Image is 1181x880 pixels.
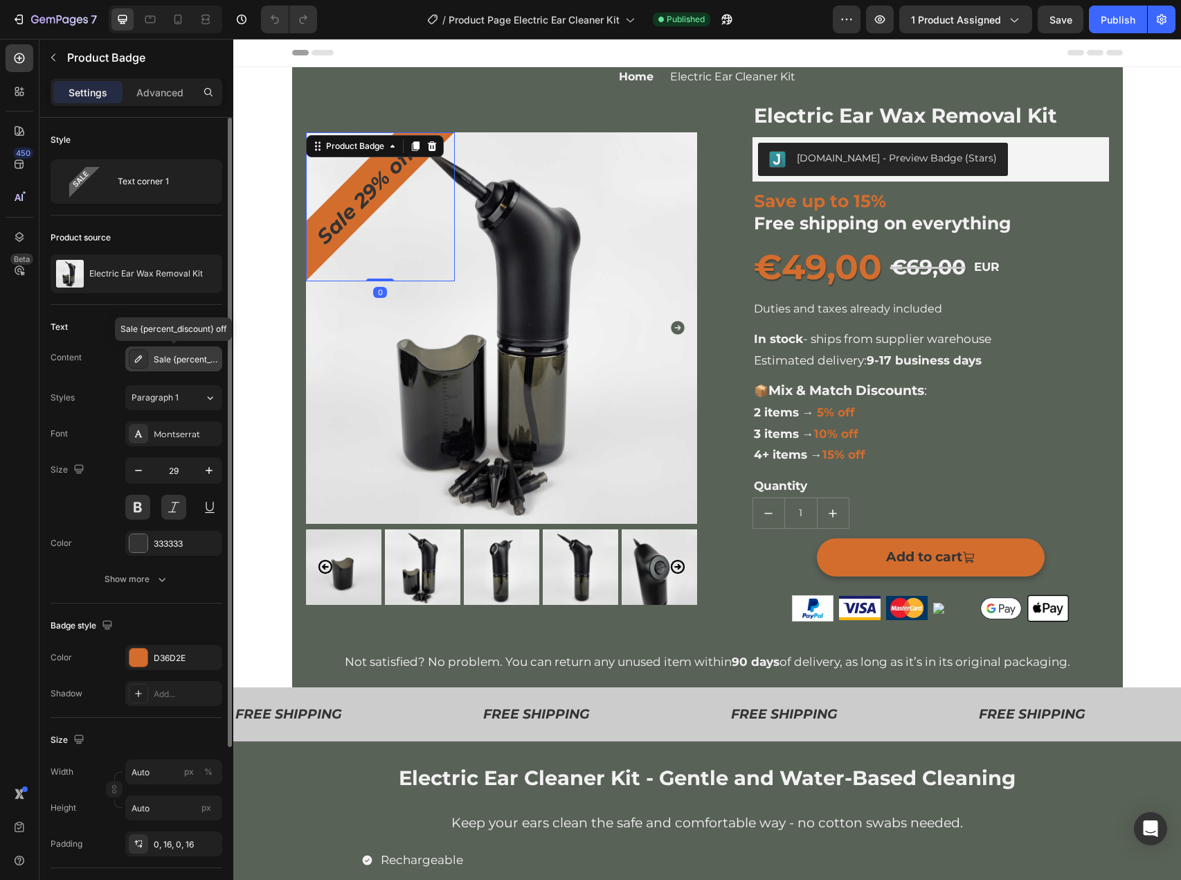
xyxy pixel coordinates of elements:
[95,776,854,793] p: Keep your ears clean the safe and comfortable way - no cotton swabs needed.
[51,766,73,778] label: Width
[1134,812,1167,845] div: Open Intercom Messenger
[581,388,625,402] strong: 10% off
[747,558,788,581] img: Google_pay_logo.png
[105,572,169,586] div: Show more
[51,321,68,333] div: Text
[436,281,453,297] button: Carousel Next Arrow
[51,428,68,440] div: Font
[51,231,111,244] div: Product source
[6,6,103,33] button: 7
[56,260,84,288] img: product feature img
[521,152,653,173] span: Save up to 15%
[309,491,384,566] img: Side view of electric ear wax cleaner with water tank and spray nozzle.jpg
[653,507,729,530] div: Add to cart
[519,62,876,91] h2: Electric Ear Wax Removal Kit
[154,428,219,441] div: Montserrat
[449,12,620,27] span: Product Page Electric Ear Cleaner Kit
[564,112,764,127] div: [DOMAIN_NAME] - Preview Badge (Stars)
[521,342,874,363] p: 📦
[51,651,72,664] div: Color
[13,148,33,159] div: 450
[436,520,453,536] button: Carousel Next Arrow
[51,687,82,700] div: Shadow
[51,731,87,750] div: Size
[261,6,317,33] div: Undo/Redo
[51,838,82,850] div: Padding
[519,204,650,252] div: €49,00
[535,344,694,360] span: :
[132,391,179,404] span: Paragraph 1
[60,613,888,634] p: Not satisfied? No problem. You can return any unused item within of delivery, as long as it’s in ...
[233,39,1181,880] iframe: Design area
[536,112,552,129] img: Judgeme.png
[51,617,116,635] div: Badge style
[51,351,82,364] div: Content
[746,664,852,687] p: FREE SHIPPING
[584,367,622,380] strong: 5% off
[250,664,357,687] p: FREE SHIPPING
[656,213,734,243] div: €69,00
[551,459,584,489] input: quantity
[700,564,741,575] img: gempages_551330231458202872-1f0f5dc4-6f4d-4390-9be6-a2ef04fa8a37.png
[1049,14,1072,26] span: Save
[584,500,811,537] button: Add to cart
[521,173,778,196] p: Free shipping on everything
[1089,6,1147,33] button: Publish
[181,764,197,780] button: %
[201,802,211,813] span: px
[59,725,890,754] h2: Electric Ear Cleaner Kit - Gentle and Water-Based Cleaning
[667,13,705,26] span: Published
[498,664,604,687] p: FREE SHIPPING
[521,409,589,423] strong: 4+ items →
[51,567,222,592] button: Show more
[521,261,874,281] p: Duties and taxes already included
[584,459,615,489] button: increment
[525,104,775,137] button: Judge.me - Preview Badge (Stars)
[147,811,424,832] p: Rechargeable
[1038,6,1083,33] button: Save
[899,6,1032,33] button: 1 product assigned
[794,549,836,590] img: Apple_Logo.png
[51,537,72,549] div: Color
[498,616,546,630] strong: 90 days
[442,12,446,27] span: /
[204,766,213,778] div: %
[519,435,616,459] div: Quantity
[89,269,203,279] p: Electric Ear Wax Removal Kit
[521,388,581,402] strong: 3 items →
[535,344,691,360] strong: Mix & Match Discounts
[230,491,305,566] img: Back view of electric ear wax removal kit showing power button and ergonomic grip.jpg
[388,491,463,566] img: Close-up of electric ear wax removal kit control panel with buttons and settings.jpg
[741,221,766,235] strong: EUR
[559,556,600,583] img: Paypal_Logo.jpg
[154,538,219,550] div: 333333
[154,353,219,366] div: Sale {percent_discount} off
[125,759,222,784] input: px%
[911,12,1001,27] span: 1 product assigned
[136,85,183,100] p: Advanced
[69,85,107,100] p: Settings
[125,795,222,820] input: px
[589,409,632,423] strong: 15% off
[51,461,87,479] div: Size
[118,166,202,197] div: Text corner 1
[521,367,581,380] strong: 2 items →
[154,688,219,701] div: Add...
[200,764,217,780] button: px
[51,391,75,404] div: Styles
[51,134,71,146] div: Style
[1101,12,1135,27] div: Publish
[184,766,194,778] div: px
[154,652,219,665] div: D36D2E
[2,664,109,687] p: FREE SHIPPING
[633,315,748,328] strong: 9-17 business days
[520,459,551,489] button: decrement
[154,838,219,851] div: 0, 16, 0, 16
[151,491,226,566] img: Electric ear wax removal kit full set with water cleaner, soft tips, and accessories.jpg
[91,11,97,28] p: 7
